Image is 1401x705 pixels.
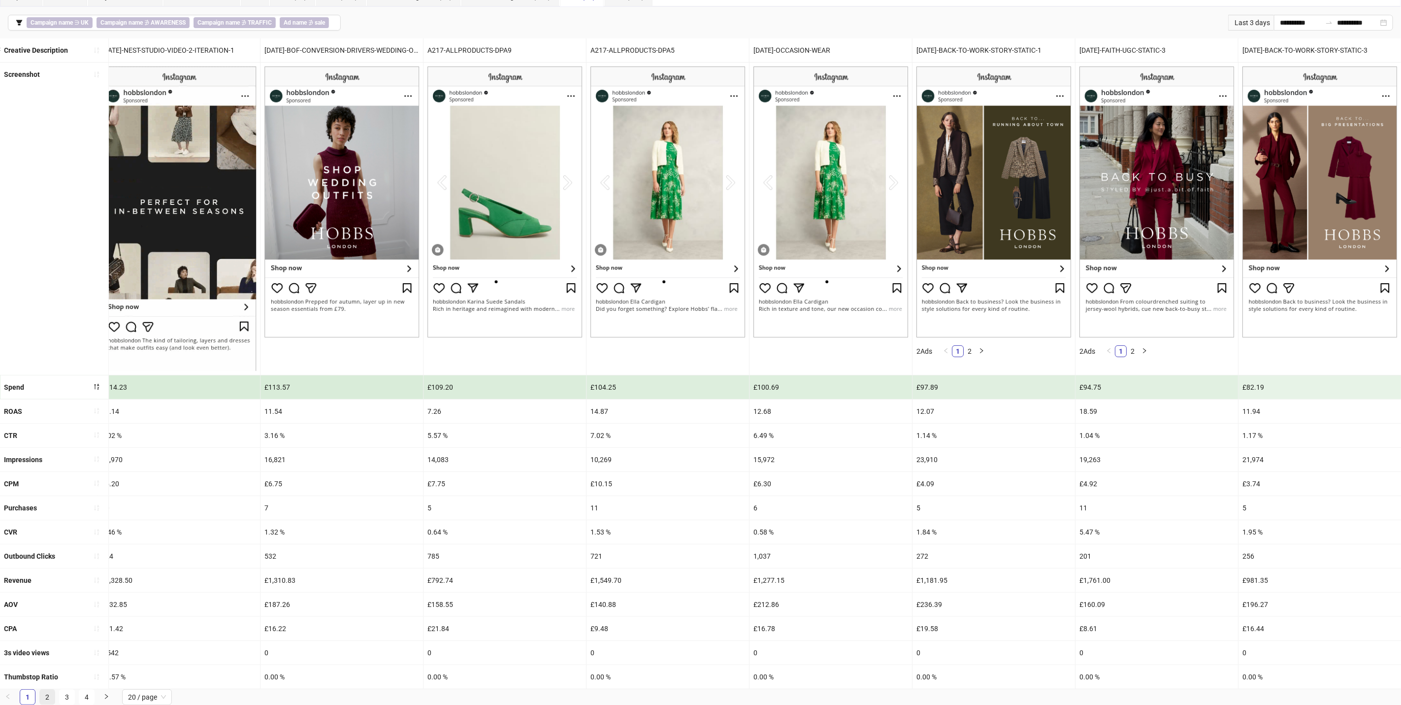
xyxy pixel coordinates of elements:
div: 5.47 % [1075,520,1238,544]
div: 0 [586,641,749,665]
span: 2 Ads [916,347,932,355]
b: Screenshot [4,70,40,78]
a: 1 [20,690,35,705]
div: 21,974 [1238,448,1401,471]
div: 29.14 [98,400,260,423]
span: sort-ascending [93,47,100,54]
div: 10,269 [586,448,749,471]
div: £792.74 [424,569,586,592]
div: £1,277.15 [749,569,912,592]
span: sort-ascending [93,456,100,463]
b: AWARENESS [151,19,186,26]
div: 0 [912,641,1075,665]
div: 11 [586,496,749,520]
a: 3 [60,690,74,705]
span: ∌ [97,17,190,28]
b: Campaign name [100,19,143,26]
div: £6.30 [749,472,912,496]
div: 0.00 % [1238,665,1401,689]
div: 11 [1075,496,1238,520]
img: Screenshot 120233436558260624 [916,67,1071,337]
span: left [1106,348,1112,354]
div: £109.20 [424,375,586,399]
div: £981.35 [1238,569,1401,592]
div: 4.46 % [98,520,260,544]
div: 6.49 % [749,424,912,447]
div: 1.04 % [1075,424,1238,447]
b: CPA [4,625,17,633]
a: 4 [79,690,94,705]
div: 15,972 [749,448,912,471]
div: £94.75 [1075,375,1238,399]
div: £97.89 [912,375,1075,399]
span: swap-right [1325,19,1333,27]
li: Previous Page [940,345,952,357]
span: sort-ascending [93,504,100,511]
span: right [103,694,109,700]
div: £140.88 [586,593,749,616]
div: 0 [1238,641,1401,665]
div: 532 [261,544,423,568]
div: £113.57 [261,375,423,399]
span: right [1141,348,1147,354]
div: 14,083 [424,448,586,471]
div: £16.22 [261,617,423,640]
div: 2,542 [98,641,260,665]
a: 2 [1127,346,1138,357]
div: 0 [261,641,423,665]
div: 18.59 [1075,400,1238,423]
img: Screenshot 120219827832110624 [590,67,745,337]
a: 2 [964,346,975,357]
div: £1,181.95 [912,569,1075,592]
b: Spend [4,383,24,391]
a: 1 [1115,346,1126,357]
b: sale [315,19,325,26]
div: 7 [261,496,423,520]
div: 12.68 [749,400,912,423]
span: sort-ascending [93,601,100,608]
span: sort-ascending [93,625,100,632]
li: Next Page [98,689,114,705]
div: £10.15 [586,472,749,496]
span: left [943,348,949,354]
div: 16,821 [261,448,423,471]
img: Screenshot 120232311020830624 [753,67,908,337]
div: £5.20 [98,472,260,496]
div: 1.53 % [586,520,749,544]
div: [DATE]-BACK-TO-WORK-STORY-STATIC-1 [912,38,1075,62]
b: Campaign name [31,19,73,26]
div: £1,549.70 [586,569,749,592]
div: 11.94 [1238,400,1401,423]
div: 256 [1238,544,1401,568]
div: 23,910 [912,448,1075,471]
div: 5 [1238,496,1401,520]
div: 3.16 % [261,424,423,447]
div: £212.86 [749,593,912,616]
div: 785 [424,544,586,568]
span: 2 Ads [1079,347,1095,355]
div: 0 [749,641,912,665]
div: £114.23 [98,375,260,399]
div: £7.75 [424,472,586,496]
b: UK [81,19,89,26]
b: Revenue [4,576,32,584]
span: sort-ascending [93,673,100,680]
div: 0.00 % [424,665,586,689]
div: [DATE]-FAITH-UGC-STATIC-3 [1075,38,1238,62]
li: 3 [59,689,75,705]
div: 201 [1075,544,1238,568]
b: Outbound Clicks [4,552,55,560]
div: 1.14 % [912,424,1075,447]
div: £158.55 [424,593,586,616]
span: sort-ascending [93,529,100,536]
span: sort-ascending [93,553,100,560]
div: 1.84 % [912,520,1075,544]
div: 1,037 [749,544,912,568]
div: 0 [424,641,586,665]
span: sort-ascending [93,71,100,78]
div: £16.44 [1238,617,1401,640]
div: 1.32 % [261,520,423,544]
div: 721 [586,544,749,568]
div: £100.69 [749,375,912,399]
b: Ad name [284,19,307,26]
